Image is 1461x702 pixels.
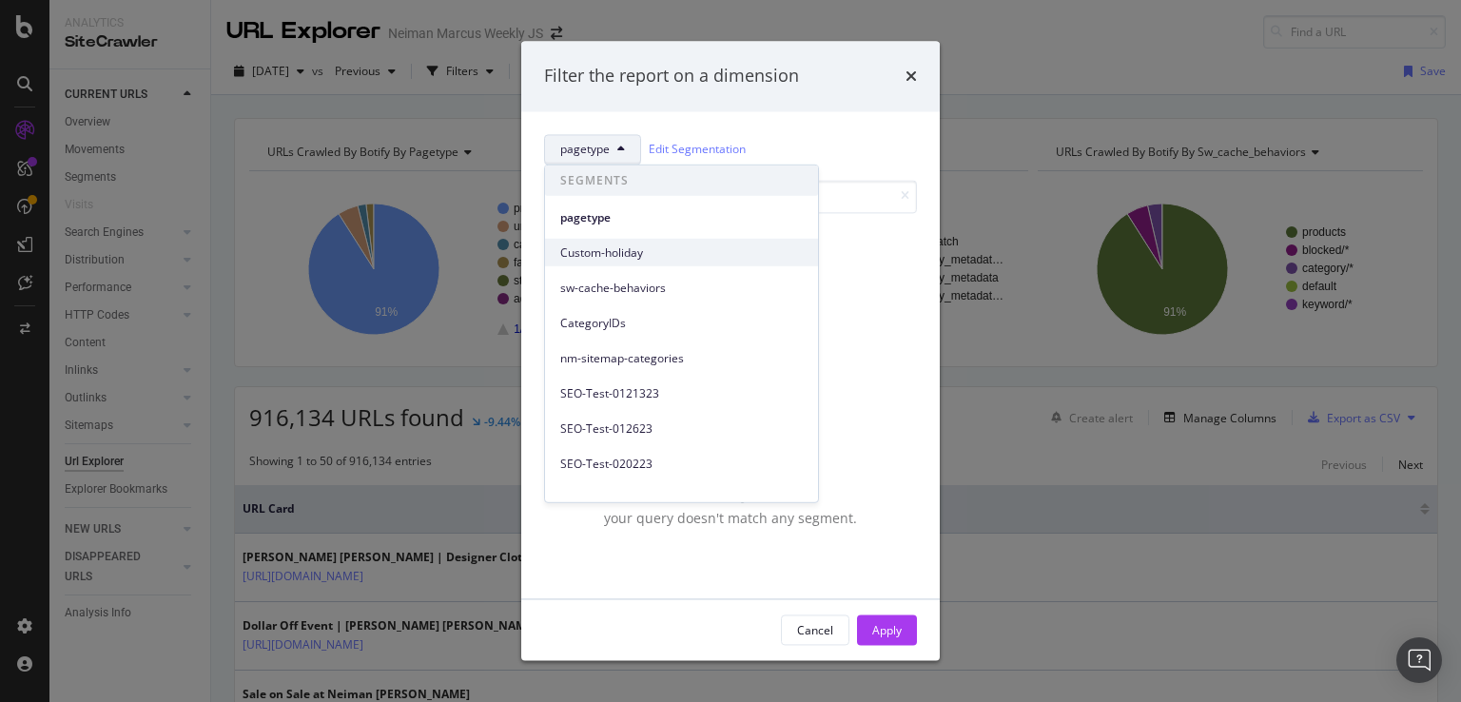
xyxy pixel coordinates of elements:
[560,419,803,437] span: SEO-Test-012623
[781,615,849,646] button: Cancel
[560,244,803,261] span: Custom-holiday
[604,510,857,529] div: your query doesn't match any segment.
[857,615,917,646] button: Apply
[521,41,940,660] div: modal
[560,208,803,225] span: pagetype
[649,140,746,160] a: Edit Segmentation
[544,134,641,165] button: pagetype
[544,64,799,88] div: Filter the report on a dimension
[560,490,803,507] span: Indexed-Search-Pages
[560,349,803,366] span: nm-sitemap-categories
[560,455,803,472] span: SEO-Test-020223
[906,64,917,88] div: times
[545,166,818,196] span: SEGMENTS
[560,384,803,401] span: SEO-Test-0121323
[560,279,803,296] span: sw-cache-behaviors
[1396,637,1442,683] div: Open Intercom Messenger
[797,622,833,638] div: Cancel
[872,622,902,638] div: Apply
[560,314,803,331] span: CategoryIDs
[560,142,610,158] span: pagetype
